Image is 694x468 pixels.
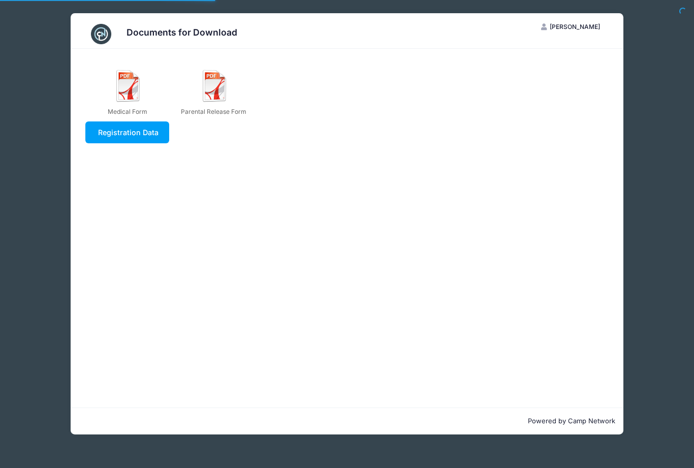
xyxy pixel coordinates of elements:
[85,121,169,143] a: Registration Data
[179,107,248,116] div: Parental Release Form
[93,107,162,116] div: Medical Form
[532,18,609,36] button: [PERSON_NAME]
[199,70,231,102] img: ico_pdf.png
[127,27,237,38] h3: Documents for Download
[550,23,600,30] span: [PERSON_NAME]
[91,24,111,44] img: CampNetwork
[79,416,615,426] p: Powered by Camp Network
[112,70,145,102] img: ico_pdf.png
